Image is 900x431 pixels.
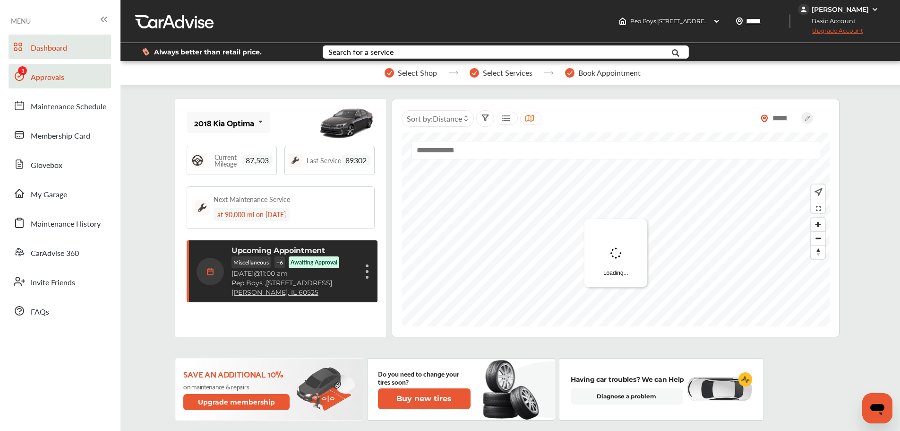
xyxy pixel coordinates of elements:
img: header-home-logo.8d720a4f.svg [619,18,626,25]
img: diagnose-vehicle.c84bcb0a.svg [686,377,752,402]
p: on maintenance & repairs [183,383,291,390]
img: jVpblrzwTbfkPYzPPzSLxeg0AAAAASUVORK5CYII= [798,4,809,15]
span: Current Mileage [209,154,242,167]
p: Having car troubles? We can Help [571,374,684,385]
img: maintenance_logo [195,200,210,215]
span: Distance [433,113,462,124]
a: [PERSON_NAME], IL 60525 [231,289,318,297]
img: new-tire.a0c7fe23.svg [482,356,544,423]
span: Sort by : [407,113,462,124]
a: Maintenance Schedule [9,93,111,118]
span: 87,503 [242,155,273,166]
a: Pep Boys ,[STREET_ADDRESS] [231,279,332,287]
button: Zoom in [811,218,825,231]
span: Membership Card [31,130,90,142]
button: Zoom out [811,231,825,245]
span: Select Services [483,69,532,77]
a: Invite Friends [9,269,111,294]
span: 89302 [342,155,370,166]
span: Invite Friends [31,277,75,289]
img: stepper-checkmark.b5569197.svg [470,68,479,78]
button: Buy new tires [378,388,471,409]
span: Last Service [307,157,341,164]
span: 11:00 am [260,269,288,278]
span: MENU [11,17,31,25]
img: update-membership.81812027.svg [297,367,355,411]
img: location_vector.a44bc228.svg [736,18,743,25]
img: recenter.ce011a49.svg [813,187,823,197]
a: Approvals [9,64,111,88]
img: steering_logo [191,154,204,167]
span: Upgrade Account [798,27,863,39]
span: Pep Boys , [STREET_ADDRESS] [PERSON_NAME] , IL 60525 [630,18,785,25]
a: CarAdvise 360 [9,240,111,264]
span: My Garage [31,189,67,201]
div: 2018 Kia Optima [194,118,254,127]
canvas: Map [402,132,830,326]
span: Maintenance History [31,218,101,230]
p: Save an additional 10% [183,369,291,379]
span: Approvals [31,71,64,84]
span: Maintenance Schedule [31,101,106,113]
button: Upgrade membership [183,394,290,410]
p: Miscellaneous [231,256,271,268]
div: Loading... [584,219,647,287]
img: calendar-icon.35d1de04.svg [197,258,224,285]
button: Reset bearing to north [811,245,825,259]
span: Zoom out [811,232,825,245]
span: Always better than retail price. [154,49,262,55]
div: Search for a service [328,48,394,56]
a: My Garage [9,181,111,206]
iframe: Button to launch messaging window [862,393,892,423]
span: Book Appointment [578,69,641,77]
img: stepper-checkmark.b5569197.svg [385,68,394,78]
img: header-down-arrow.9dd2ce7d.svg [713,18,720,25]
img: stepper-checkmark.b5569197.svg [565,68,574,78]
span: FAQs [31,306,49,318]
img: stepper-arrow.e24c07c6.svg [544,71,554,75]
span: @ [254,269,260,278]
a: Membership Card [9,123,111,147]
span: Select Shop [398,69,437,77]
p: Do you need to change your tires soon? [378,369,471,386]
img: stepper-arrow.e24c07c6.svg [448,71,458,75]
span: Glovebox [31,159,62,172]
a: Diagnose a problem [571,388,683,405]
img: WGsFRI8htEPBVLJbROoPRyZpYNWhNONpIPPETTm6eUC0GeLEiAAAAAElFTkSuQmCC [871,6,879,13]
p: Upcoming Appointment [231,246,325,255]
img: cardiogram-logo.18e20815.svg [738,372,753,387]
p: Awaiting Approval [291,258,337,266]
img: location_vector_orange.38f05af8.svg [761,114,768,123]
img: header-divider.bc55588e.svg [789,14,790,28]
span: Dashboard [31,42,67,54]
img: dollor_label_vector.a70140d1.svg [142,48,149,56]
a: Buy new tires [378,388,472,409]
div: [PERSON_NAME] [812,5,869,14]
span: CarAdvise 360 [31,247,79,260]
a: FAQs [9,299,111,323]
img: maintenance_logo [289,154,302,167]
div: at 90,000 mi on [DATE] [214,208,290,221]
div: Next Maintenance Service [214,194,290,204]
a: Dashboard [9,35,111,59]
a: Glovebox [9,152,111,176]
img: mobile_12179_st0640_046.jpg [318,101,375,144]
span: [DATE] [231,269,254,278]
span: Basic Account [799,16,863,26]
a: Maintenance History [9,211,111,235]
p: + 6 [274,256,285,268]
